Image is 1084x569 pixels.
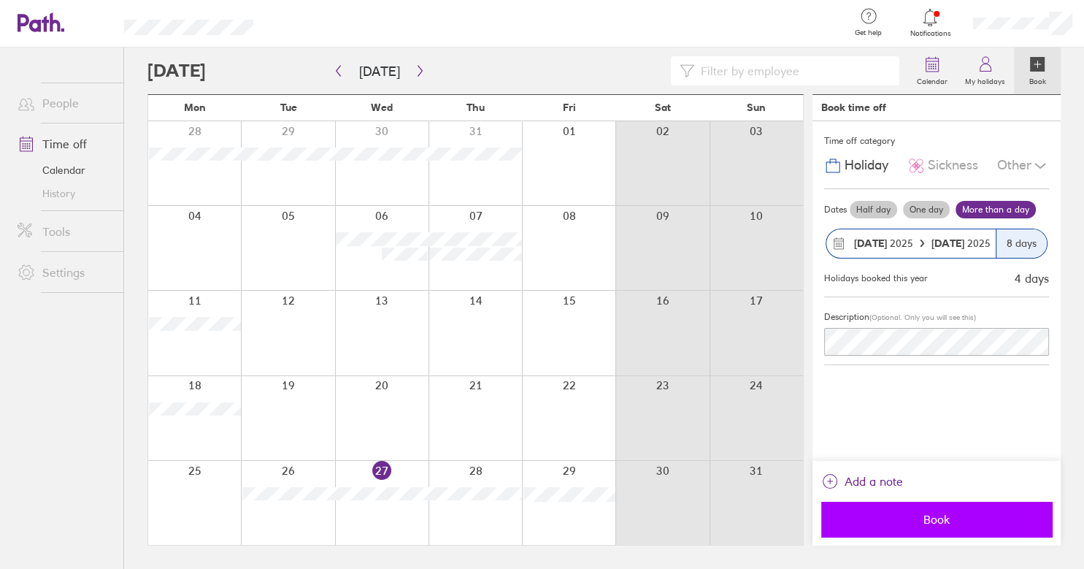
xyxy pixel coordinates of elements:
[466,102,485,113] span: Thu
[821,102,886,113] div: Book time off
[821,502,1052,537] button: Book
[694,57,891,85] input: Filter by employee
[908,47,956,94] a: Calendar
[903,201,950,218] label: One day
[821,470,903,493] button: Add a note
[907,29,954,38] span: Notifications
[956,73,1014,86] label: My holidays
[747,102,766,113] span: Sun
[996,229,1047,258] div: 8 days
[824,311,869,322] span: Description
[997,152,1049,180] div: Other
[371,102,393,113] span: Wed
[854,237,913,249] span: 2025
[831,513,1042,526] span: Book
[956,201,1036,218] label: More than a day
[6,217,123,246] a: Tools
[347,59,412,83] button: [DATE]
[6,129,123,159] a: Time off
[869,313,976,322] span: (Optional. Only you will see this)
[854,237,887,250] strong: [DATE]
[6,159,123,182] a: Calendar
[845,158,888,173] span: Holiday
[1015,272,1049,285] div: 4 days
[280,102,297,113] span: Tue
[1020,73,1055,86] label: Book
[655,102,671,113] span: Sat
[824,205,847,215] span: Dates
[6,258,123,287] a: Settings
[824,130,1049,152] div: Time off category
[184,102,206,113] span: Mon
[850,201,897,218] label: Half day
[931,237,991,249] span: 2025
[824,221,1049,266] button: [DATE] 2025[DATE] 20258 days
[908,73,956,86] label: Calendar
[931,237,967,250] strong: [DATE]
[6,88,123,118] a: People
[824,273,928,283] div: Holidays booked this year
[6,182,123,205] a: History
[563,102,576,113] span: Fri
[928,158,978,173] span: Sickness
[1014,47,1061,94] a: Book
[956,47,1014,94] a: My holidays
[845,470,903,493] span: Add a note
[845,28,892,37] span: Get help
[907,7,954,38] a: Notifications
